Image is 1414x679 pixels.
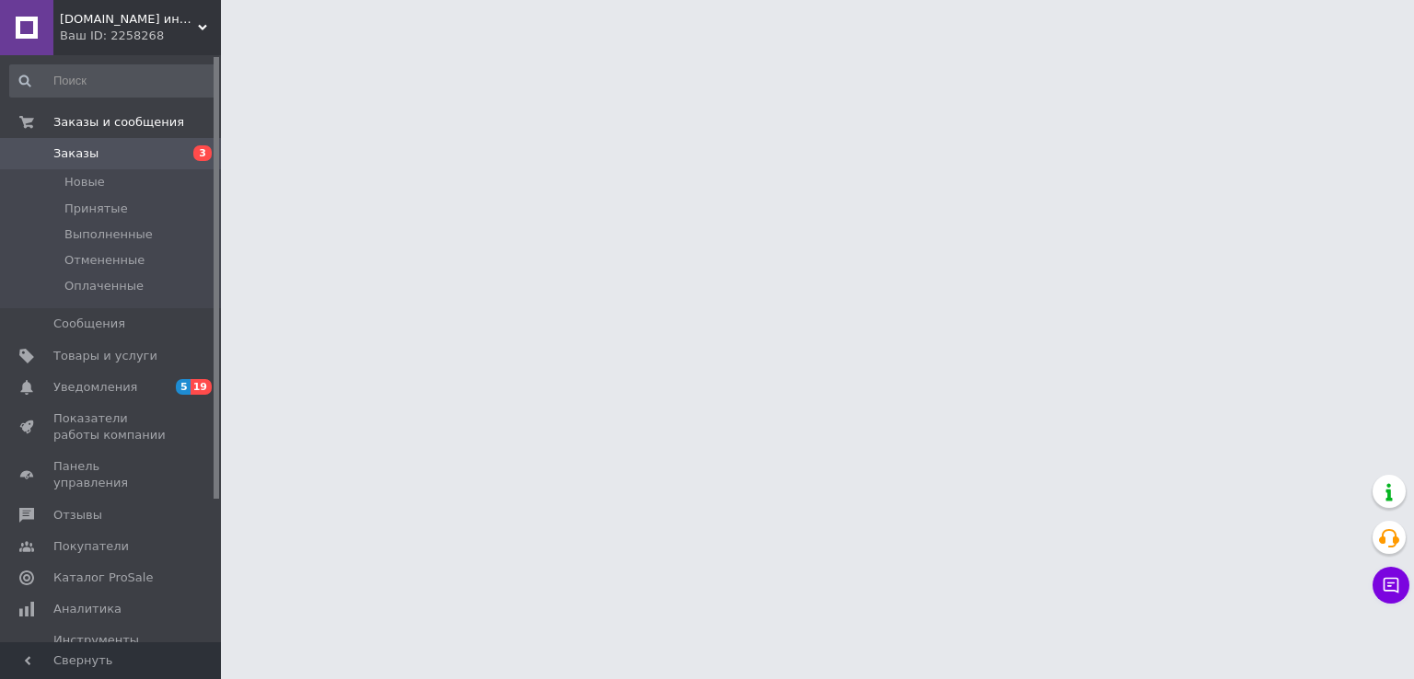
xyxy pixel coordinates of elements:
span: Товары и услуги [53,348,157,364]
span: Инструменты вебмастера и SEO [53,632,170,665]
span: Оплаченные [64,278,144,294]
input: Поиск [9,64,217,98]
span: Уведомления [53,379,137,396]
span: Отмененные [64,252,145,269]
span: Сообщения [53,316,125,332]
span: 5 [176,379,191,395]
span: Аналитика [53,601,122,617]
span: Панель управления [53,458,170,491]
span: Новые [64,174,105,190]
span: 19 [191,379,212,395]
span: Отзывы [53,507,102,524]
span: Выполненные [64,226,153,243]
span: MyHairShop.net интернет-магазин косметики [60,11,198,28]
div: Ваш ID: 2258268 [60,28,221,44]
span: Каталог ProSale [53,570,153,586]
span: 3 [193,145,212,161]
button: Чат с покупателем [1373,567,1409,604]
span: Покупатели [53,538,129,555]
span: Заказы [53,145,99,162]
span: Показатели работы компании [53,410,170,443]
span: Принятые [64,201,128,217]
span: Заказы и сообщения [53,114,184,131]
